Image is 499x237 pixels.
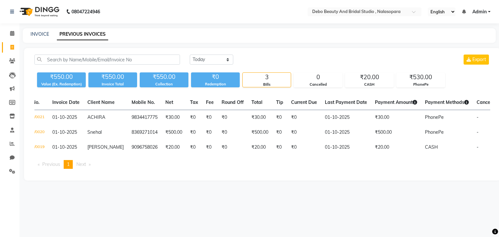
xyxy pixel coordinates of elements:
[67,161,70,167] span: 1
[52,99,80,105] span: Invoice Date
[477,129,479,135] span: -
[52,129,77,135] span: 01-10-2025
[425,144,438,150] span: CASH
[375,99,417,105] span: Payment Amount
[76,161,86,167] span: Next
[272,125,287,140] td: ₹0
[325,99,367,105] span: Last Payment Date
[140,72,188,81] div: ₹550.00
[71,3,100,21] b: 08047224946
[186,110,202,125] td: ₹0
[243,73,291,82] div: 3
[128,125,161,140] td: 8369271014
[31,31,49,37] a: INVOICE
[191,72,240,81] div: ₹0
[88,81,137,87] div: Invoice Total
[37,81,86,87] div: Value (Ex. Redemption)
[128,110,161,125] td: 9834417775
[291,99,317,105] span: Current Due
[34,160,490,169] nav: Pagination
[128,140,161,155] td: 9096758026
[287,110,321,125] td: ₹0
[57,29,108,40] a: PREVIOUS INVOICES
[37,72,86,81] div: ₹550.00
[464,55,489,65] button: Export
[186,140,202,155] td: ₹0
[161,140,186,155] td: ₹20.00
[190,99,198,105] span: Tax
[371,125,421,140] td: ₹500.00
[218,110,248,125] td: ₹0
[248,110,272,125] td: ₹30.00
[472,8,487,15] span: Admin
[251,99,262,105] span: Total
[87,114,105,120] span: ACHIRA
[42,161,60,167] span: Previous
[202,140,218,155] td: ₹0
[248,125,272,140] td: ₹500.00
[243,82,291,87] div: Bills
[425,114,444,120] span: PhonePe
[222,99,244,105] span: Round Off
[477,144,479,150] span: -
[287,125,321,140] td: ₹0
[17,3,61,21] img: logo
[161,125,186,140] td: ₹500.00
[140,81,188,87] div: Collection
[87,129,102,135] span: Snehal
[218,125,248,140] td: ₹0
[294,82,342,87] div: Cancelled
[397,73,445,82] div: ₹530.00
[202,125,218,140] td: ₹0
[477,114,479,120] span: -
[165,99,173,105] span: Net
[88,72,137,81] div: ₹550.00
[425,99,469,105] span: Payment Methods
[218,140,248,155] td: ₹0
[87,144,124,150] span: [PERSON_NAME]
[397,82,445,87] div: PhonePe
[272,140,287,155] td: ₹0
[321,125,371,140] td: 01-10-2025
[287,140,321,155] td: ₹0
[345,73,393,82] div: ₹20.00
[321,140,371,155] td: 01-10-2025
[52,114,77,120] span: 01-10-2025
[345,82,393,87] div: CASH
[161,110,186,125] td: ₹30.00
[272,110,287,125] td: ₹0
[202,110,218,125] td: ₹0
[321,110,371,125] td: 01-10-2025
[371,140,421,155] td: ₹20.00
[248,140,272,155] td: ₹20.00
[87,99,115,105] span: Client Name
[371,110,421,125] td: ₹30.00
[206,99,214,105] span: Fee
[191,81,240,87] div: Redemption
[294,73,342,82] div: 0
[425,129,444,135] span: PhonePe
[276,99,283,105] span: Tip
[472,56,486,62] span: Export
[132,99,155,105] span: Mobile No.
[34,55,180,65] input: Search by Name/Mobile/Email/Invoice No
[186,125,202,140] td: ₹0
[52,144,77,150] span: 01-10-2025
